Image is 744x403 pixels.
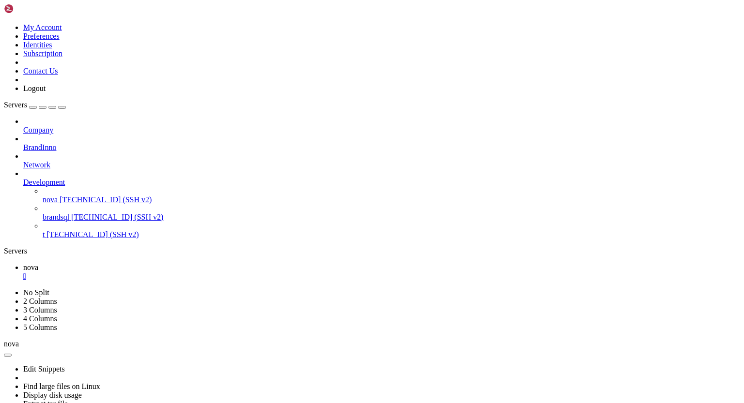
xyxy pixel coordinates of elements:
[23,23,62,31] a: My Account
[23,169,740,239] li: Development
[23,117,740,134] li: Company
[23,126,740,134] a: Company
[4,4,60,14] img: Shellngn
[60,195,152,204] span: [TECHNICAL_ID] (SSH v2)
[43,213,740,222] a: brandsql [TECHNICAL_ID] (SSH v2)
[4,101,27,109] span: Servers
[4,101,66,109] a: Servers
[23,41,52,49] a: Identities
[23,391,82,399] a: Display disk usage
[43,222,740,239] li: t [TECHNICAL_ID] (SSH v2)
[43,187,740,204] li: nova [TECHNICAL_ID] (SSH v2)
[23,143,740,152] a: BrandInno
[4,340,19,348] span: nova
[43,213,69,221] span: brandsql
[23,306,57,314] a: 3 Columns
[23,314,57,323] a: 4 Columns
[23,382,100,390] a: Find large files on Linux
[43,204,740,222] li: brandsql [TECHNICAL_ID] (SSH v2)
[23,365,65,373] a: Edit Snippets
[46,230,139,239] span: [TECHNICAL_ID] (SSH v2)
[23,178,740,187] a: Development
[43,195,58,204] span: nova
[23,263,740,281] a: nova
[23,32,60,40] a: Preferences
[23,126,53,134] span: Company
[23,143,56,151] span: BrandInno
[23,297,57,305] a: 2 Columns
[23,67,58,75] a: Contact Us
[23,134,740,152] li: BrandInno
[43,230,740,239] a: t [TECHNICAL_ID] (SSH v2)
[23,323,57,331] a: 5 Columns
[23,49,62,58] a: Subscription
[43,230,45,239] span: t
[23,161,740,169] a: Network
[71,213,163,221] span: [TECHNICAL_ID] (SSH v2)
[23,161,50,169] span: Network
[4,247,740,255] div: Servers
[23,152,740,169] li: Network
[23,288,49,297] a: No Split
[43,195,740,204] a: nova [TECHNICAL_ID] (SSH v2)
[23,272,740,281] a: 
[23,178,65,186] span: Development
[23,263,38,271] span: nova
[23,84,46,92] a: Logout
